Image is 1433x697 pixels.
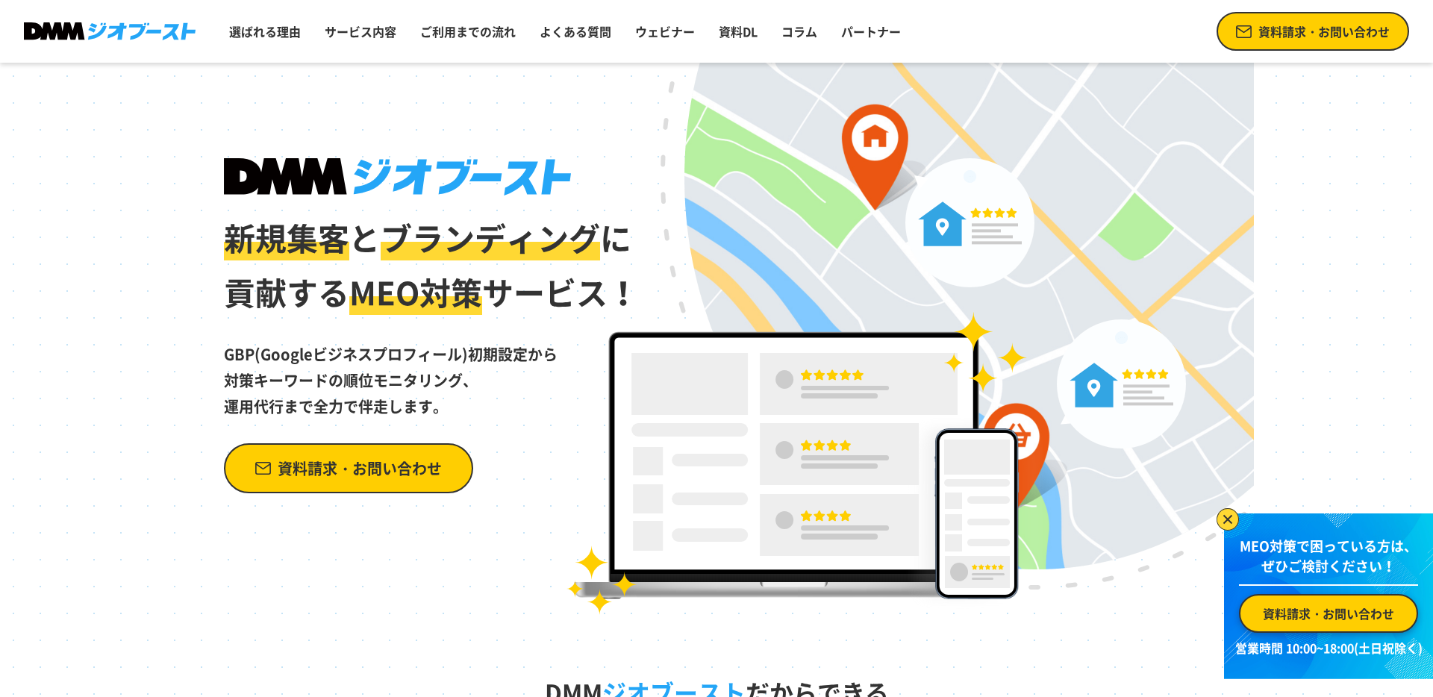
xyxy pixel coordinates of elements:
a: 資料DL [713,16,764,46]
a: サービス内容 [319,16,402,46]
a: パートナー [835,16,907,46]
a: コラム [775,16,823,46]
a: ご利用までの流れ [414,16,522,46]
p: GBP(Googleビジネスプロフィール)初期設定から 対策キーワードの順位モニタリング、 運用代行まで全力で伴走します。 [224,320,640,419]
a: 資料請求・お問い合わせ [1217,12,1409,51]
a: ウェビナー [629,16,701,46]
p: 営業時間 10:00~18:00(土日祝除く) [1233,639,1424,657]
img: DMMジオブースト [24,22,196,41]
img: DMMジオブースト [224,158,571,196]
a: 資料請求・お問い合わせ [1239,594,1418,633]
span: 資料請求・お問い合わせ [1263,604,1394,622]
span: ブランディング [381,214,600,260]
a: 選ばれる理由 [223,16,307,46]
a: よくある質問 [534,16,617,46]
a: 資料請求・お問い合わせ [224,443,473,493]
span: 資料請求・お問い合わせ [278,455,442,481]
span: 新規集客 [224,214,349,260]
h1: と に 貢献する サービス！ [224,158,640,320]
span: 資料請求・お問い合わせ [1258,22,1390,40]
p: MEO対策で困っている方は、 ぜひご検討ください！ [1239,536,1418,586]
span: MEO対策 [349,269,482,315]
img: バナーを閉じる [1217,508,1239,531]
